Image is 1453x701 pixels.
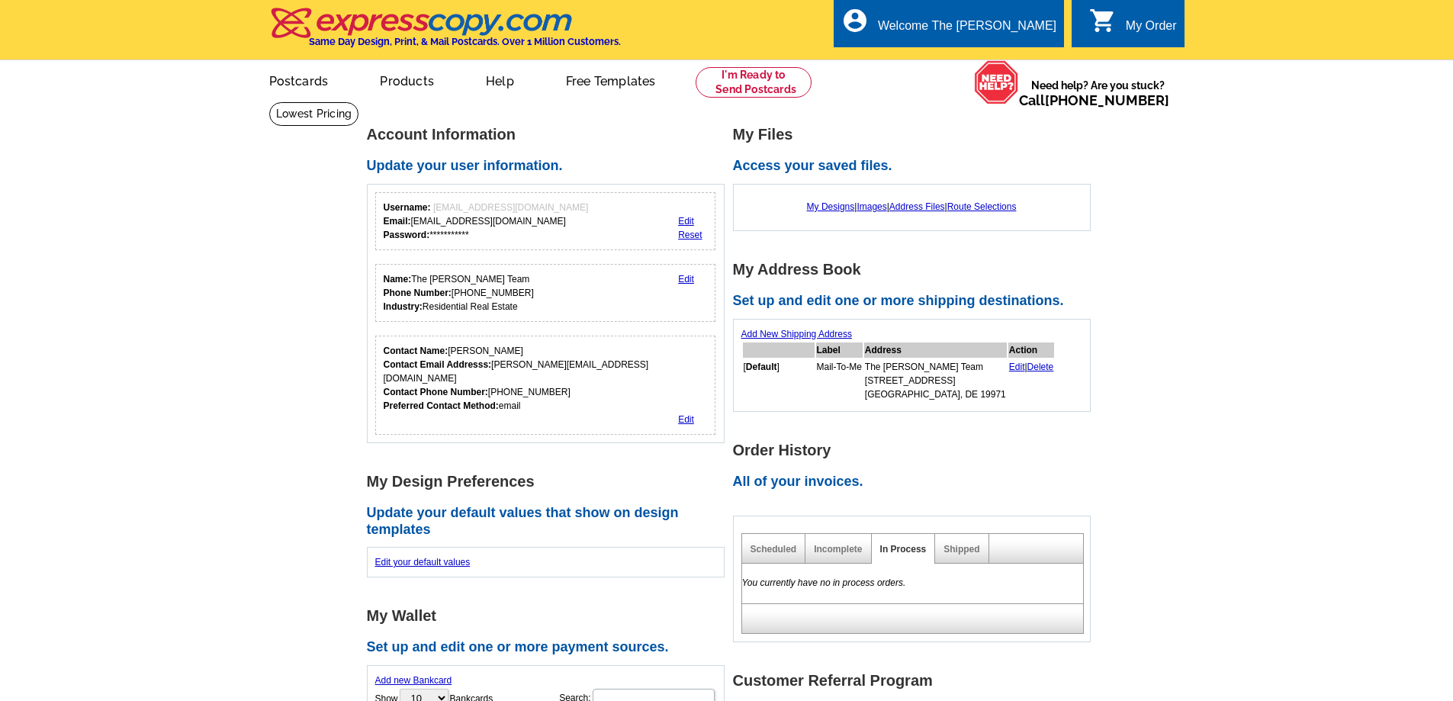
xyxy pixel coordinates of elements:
[1009,362,1025,372] a: Edit
[943,544,979,555] a: Shipped
[678,216,694,227] a: Edit
[742,577,906,588] em: You currently have no in process orders.
[269,18,621,47] a: Same Day Design, Print, & Mail Postcards. Over 1 Million Customers.
[367,608,733,624] h1: My Wallet
[384,301,423,312] strong: Industry:
[807,201,855,212] a: My Designs
[309,36,621,47] h4: Same Day Design, Print, & Mail Postcards. Over 1 Million Customers.
[384,359,492,370] strong: Contact Email Addresss:
[733,127,1099,143] h1: My Files
[733,293,1099,310] h2: Set up and edit one or more shipping destinations.
[375,557,471,568] a: Edit your default values
[375,336,716,435] div: Who should we contact regarding order issues?
[741,192,1082,221] div: | | |
[384,344,708,413] div: [PERSON_NAME] [PERSON_NAME][EMAIL_ADDRESS][DOMAIN_NAME] [PHONE_NUMBER] email
[1089,17,1177,36] a: shopping_cart My Order
[733,474,1099,490] h2: All of your invoices.
[814,544,862,555] a: Incomplete
[733,262,1099,278] h1: My Address Book
[741,329,852,339] a: Add New Shipping Address
[1008,342,1055,358] th: Action
[1008,359,1055,402] td: |
[384,400,499,411] strong: Preferred Contact Method:
[375,675,452,686] a: Add new Bankcard
[816,342,863,358] th: Label
[375,192,716,250] div: Your login information.
[678,274,694,285] a: Edit
[384,230,430,240] strong: Password:
[1045,92,1169,108] a: [PHONE_NUMBER]
[733,158,1099,175] h2: Access your saved files.
[864,359,1007,402] td: The [PERSON_NAME] Team [STREET_ADDRESS] [GEOGRAPHIC_DATA], DE 19971
[542,62,680,98] a: Free Templates
[461,62,538,98] a: Help
[857,201,886,212] a: Images
[746,362,777,372] b: Default
[1019,92,1169,108] span: Call
[433,202,588,213] span: [EMAIL_ADDRESS][DOMAIN_NAME]
[880,544,927,555] a: In Process
[947,201,1017,212] a: Route Selections
[1126,19,1177,40] div: My Order
[367,505,733,538] h2: Update your default values that show on design templates
[384,272,534,314] div: The [PERSON_NAME] Team [PHONE_NUMBER] Residential Real Estate
[733,442,1099,458] h1: Order History
[355,62,458,98] a: Products
[367,127,733,143] h1: Account Information
[889,201,945,212] a: Address Files
[375,264,716,322] div: Your personal details.
[384,346,448,356] strong: Contact Name:
[864,342,1007,358] th: Address
[974,60,1019,105] img: help
[841,7,869,34] i: account_circle
[384,387,488,397] strong: Contact Phone Number:
[1019,78,1177,108] span: Need help? Are you stuck?
[245,62,353,98] a: Postcards
[1089,7,1117,34] i: shopping_cart
[733,673,1099,689] h1: Customer Referral Program
[678,414,694,425] a: Edit
[816,359,863,402] td: Mail-To-Me
[384,288,452,298] strong: Phone Number:
[1027,362,1054,372] a: Delete
[384,202,431,213] strong: Username:
[678,230,702,240] a: Reset
[384,216,411,227] strong: Email:
[367,158,733,175] h2: Update your user information.
[743,359,815,402] td: [ ]
[751,544,797,555] a: Scheduled
[367,639,733,656] h2: Set up and edit one or more payment sources.
[384,274,412,285] strong: Name:
[367,474,733,490] h1: My Design Preferences
[878,19,1056,40] div: Welcome The [PERSON_NAME]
